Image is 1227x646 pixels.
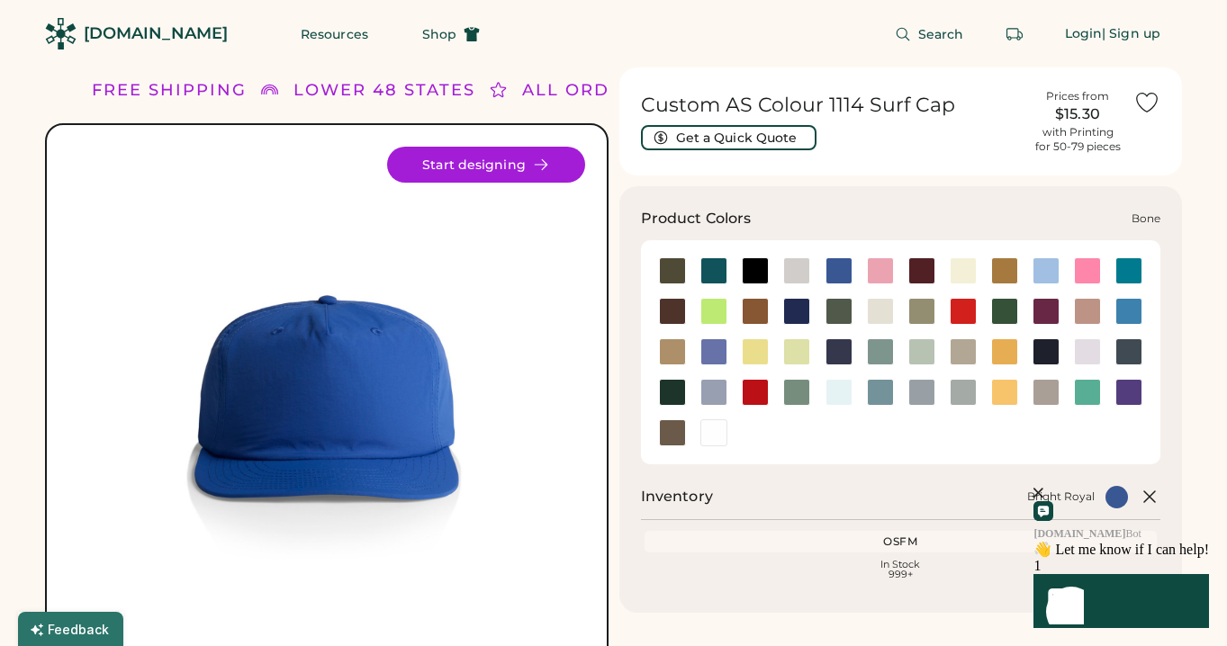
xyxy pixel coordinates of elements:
div: LOWER 48 STATES [293,78,475,103]
iframe: Front Chat [925,422,1222,642]
div: Prices from [1046,89,1109,103]
button: Resources [279,16,390,52]
div: [DOMAIN_NAME] [84,22,228,45]
div: ALL ORDERS [522,78,647,103]
h3: Product Colors [641,208,752,229]
div: OSFM [648,534,1154,549]
span: Shop [422,28,456,40]
span: Search [918,28,964,40]
button: Search [873,16,986,52]
h1: Custom AS Colour 1114 Surf Cap [641,93,1023,118]
img: Rendered Logo - Screens [45,18,77,49]
button: Retrieve an order [997,16,1033,52]
div: Bone [1132,211,1160,226]
div: with Printing for 50-79 pieces [1035,125,1121,154]
button: Start designing [387,147,585,183]
div: In Stock 999+ [648,560,1154,579]
div: | Sign up [1102,25,1160,43]
div: FREE SHIPPING [92,78,247,103]
button: Shop [401,16,501,52]
h2: Inventory [641,486,713,507]
div: $15.30 [1033,103,1123,125]
div: Login [1065,25,1103,43]
button: Get a Quick Quote [641,125,816,150]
